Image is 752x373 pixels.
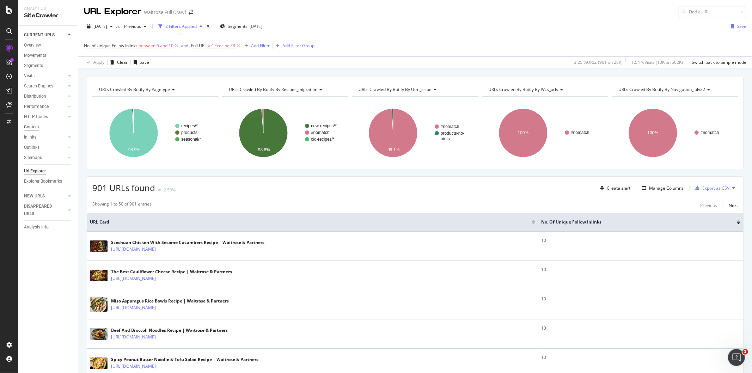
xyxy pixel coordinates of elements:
span: ^.*recipe.*$ [211,41,236,51]
svg: A chart. [352,102,477,164]
text: recipes/* [181,123,198,128]
span: URL Card [90,219,530,225]
button: [DATE] [84,21,116,32]
span: URLs Crawled By Botify By navigation_july22 [618,86,705,92]
button: Switch back to Simple mode [689,57,746,68]
h4: URLs Crawled By Botify By utm_issue [357,84,472,95]
a: Inlinks [24,134,66,141]
div: Inlinks [24,134,36,141]
span: Previous [121,23,141,29]
span: Full URL [191,43,207,49]
div: Sitemaps [24,154,42,161]
div: Szechuan Chicken With Sesame Cucumbers Recipe | Waitrose & Partners [111,239,264,246]
div: DISAPPEARED URLS [24,203,60,218]
svg: A chart. [482,102,607,164]
text: utms [441,136,450,141]
div: Analytics [24,6,72,12]
button: Create alert [597,182,630,194]
div: 10 [541,354,740,361]
button: Previous [121,21,149,32]
div: Distribution [24,93,46,100]
a: Url Explorer [24,167,73,175]
a: [URL][DOMAIN_NAME] [111,246,156,253]
div: Outlinks [24,144,39,151]
div: Add Filter Group [282,43,314,49]
div: NEW URLS [24,192,45,200]
div: 2 Filters Applied [165,23,197,29]
input: Find a URL [679,6,746,18]
div: Waitrose Full Crawl [144,9,186,16]
span: No. of Unique Follow Inlinks [84,43,137,49]
text: products [181,130,197,135]
text: seasonal/* [181,137,201,142]
div: Explorer Bookmarks [24,178,62,185]
div: Movements [24,52,46,59]
a: Segments [24,62,73,69]
text: 100% [518,130,528,135]
a: Sitemaps [24,154,66,161]
span: 901 URLs found [92,182,155,194]
a: Overview [24,42,73,49]
button: Add Filter Group [273,42,314,50]
img: main image [90,240,108,252]
span: URLs Crawled By Botify By pagetype [99,86,170,92]
h4: URLs Crawled By Botify By navigation_july22 [617,84,732,95]
div: 10 [541,296,740,302]
div: SiteCrawler [24,12,72,20]
div: 10 [541,267,740,273]
div: Export as CSV [702,185,729,191]
svg: A chart. [222,102,347,164]
img: main image [90,297,108,312]
div: Create alert [607,185,630,191]
svg: A chart. [92,102,218,164]
h4: URLs Crawled By Botify By pagetype [98,84,212,95]
div: Spicy Peanut Butter Noodle & Tofu Salad Recipe | Waitrose & Partners [111,356,258,363]
a: Analysis Info [24,224,73,231]
text: old-recipes/* [311,137,335,142]
span: = [208,43,210,49]
a: NEW URLS [24,192,66,200]
div: Save [737,23,746,29]
div: Miso Asparagus Rice Bowls Recipe | Waitrose & Partners [111,298,229,304]
div: and [181,43,188,49]
h4: URLs Crawled By Botify By wcs_urls [487,84,602,95]
div: URL Explorer [84,6,141,18]
span: Segments [228,23,247,29]
text: 99.1% [388,147,400,152]
div: Visits [24,72,35,80]
div: [DATE] [250,23,262,29]
a: [URL][DOMAIN_NAME] [111,363,156,370]
div: 1.54 % Visits ( 10K on 662K ) [631,59,683,65]
div: Save [140,59,149,65]
a: Explorer Bookmarks [24,178,73,185]
div: 3.25 % URLs ( 901 on 28K ) [574,59,623,65]
text: #nomatch [701,130,719,135]
span: URLs Crawled By Botify By recipes_migration [229,86,317,92]
text: #nomatch [571,130,589,135]
div: Performance [24,103,49,110]
text: products-no- [441,131,464,136]
a: CURRENT URLS [24,31,66,39]
img: main image [90,357,108,369]
iframe: Intercom live chat [728,349,745,366]
a: Search Engines [24,82,66,90]
text: 98.9% [128,147,140,152]
span: 6 and 10 [157,41,173,51]
div: 10 [541,237,740,244]
div: arrow-right-arrow-left [189,10,193,15]
button: Next [729,201,738,209]
span: 1 [742,349,748,355]
button: Segments[DATE] [217,21,265,32]
button: Save [728,21,746,32]
text: #nomatch [311,130,330,135]
text: 98.8% [258,147,270,152]
button: Save [131,57,149,68]
button: Export as CSV [692,182,729,194]
span: between [139,43,155,49]
div: Segments [24,62,43,69]
a: [URL][DOMAIN_NAME] [111,275,156,282]
img: main image [90,328,108,340]
a: Performance [24,103,66,110]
